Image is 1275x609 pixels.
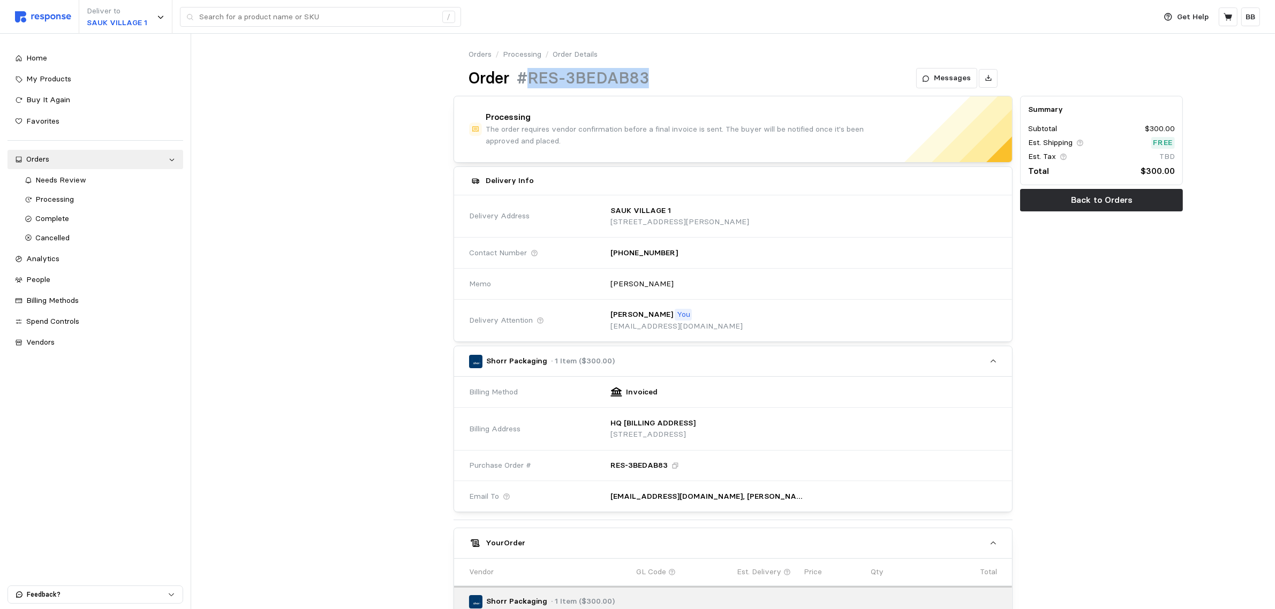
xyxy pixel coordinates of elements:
[1145,123,1175,135] p: $300.00
[1028,104,1175,115] h5: Summary
[1159,151,1175,163] p: TBD
[1241,7,1260,26] button: BB
[26,254,59,263] span: Analytics
[36,233,70,242] span: Cancelled
[7,150,183,169] a: Orders
[1246,11,1256,23] p: BB
[17,209,184,229] a: Complete
[26,275,50,284] span: People
[1071,193,1133,207] p: Back to Orders
[469,68,509,89] h1: Order
[7,49,183,68] a: Home
[469,247,527,259] span: Contact Number
[36,194,74,204] span: Processing
[7,70,183,89] a: My Products
[610,247,678,259] p: [PHONE_NUMBER]
[17,229,184,248] a: Cancelled
[980,566,997,578] p: Total
[454,377,1013,512] div: Shorr Packaging· 1 Item ($300.00)
[17,171,184,190] a: Needs Review
[7,270,183,290] a: People
[610,205,671,217] p: SAUK VILLAGE 1
[1028,151,1056,163] p: Est. Tax
[626,386,658,398] p: Invoiced
[1141,164,1175,178] p: $300.00
[1028,137,1073,149] p: Est. Shipping
[486,596,547,607] p: Shorr Packaging
[551,596,615,607] p: · 1 Item ($300.00)
[551,355,615,367] p: · 1 Item ($300.00)
[1020,189,1183,211] button: Back to Orders
[7,90,183,110] a: Buy It Again
[610,321,743,332] p: [EMAIL_ADDRESS][DOMAIN_NAME]
[677,309,690,321] p: You
[610,417,696,429] p: HQ [BILLING ADDRESS]
[916,68,977,88] button: Messages
[1153,137,1173,149] p: Free
[469,491,499,503] span: Email To
[36,214,70,223] span: Complete
[469,278,491,290] span: Memo
[1028,123,1057,135] p: Subtotal
[87,5,147,17] p: Deliver to
[15,11,71,22] img: svg%3e
[610,216,749,228] p: [STREET_ADDRESS][PERSON_NAME]
[454,528,1013,558] button: YourOrder
[1028,164,1049,178] p: Total
[636,566,666,578] p: GL Code
[610,278,674,290] p: [PERSON_NAME]
[7,312,183,331] a: Spend Controls
[7,333,183,352] a: Vendors
[26,53,47,63] span: Home
[871,566,884,578] p: Qty
[469,566,494,578] p: Vendor
[495,49,499,60] p: /
[26,154,164,165] div: Orders
[469,460,531,471] span: Purchase Order #
[26,337,55,347] span: Vendors
[26,295,79,305] span: Billing Methods
[486,355,547,367] p: Shorr Packaging
[442,11,455,24] div: /
[610,309,673,321] p: [PERSON_NAME]
[469,315,533,326] span: Delivery Attention
[545,49,549,60] p: /
[7,249,183,269] a: Analytics
[8,586,183,603] button: Feedback?
[486,537,525,549] h5: Your Order
[27,590,168,599] p: Feedback?
[26,116,59,126] span: Favorites
[26,95,70,104] span: Buy It Again
[517,68,649,89] h1: #RES-3BEDAB83
[737,566,781,578] p: Est. Delivery
[454,346,1013,376] button: Shorr Packaging· 1 Item ($300.00)
[469,423,520,435] span: Billing Address
[934,72,971,84] p: Messages
[486,175,534,186] h5: Delivery Info
[469,49,492,60] a: Orders
[469,386,518,398] span: Billing Method
[26,316,79,326] span: Spend Controls
[87,17,147,29] p: SAUK VILLAGE 1
[486,124,865,147] p: The order requires vendor confirmation before a final invoice is sent. The buyer will be notified...
[36,175,87,185] span: Needs Review
[17,190,184,209] a: Processing
[7,112,183,131] a: Favorites
[610,460,668,471] p: RES-3BEDAB83
[199,7,436,27] input: Search for a product name or SKU
[553,49,598,60] p: Order Details
[804,566,822,578] p: Price
[26,74,71,83] span: My Products
[610,491,804,503] p: [EMAIL_ADDRESS][DOMAIN_NAME], [PERSON_NAME][DOMAIN_NAME][EMAIL_ADDRESS][PERSON_NAME][PERSON_NAME]...
[469,210,530,222] span: Delivery Address
[486,111,531,124] h4: Processing
[1158,7,1216,27] button: Get Help
[503,49,541,60] a: Processing
[7,291,183,310] a: Billing Methods
[1178,11,1209,23] p: Get Help
[610,429,696,440] p: [STREET_ADDRESS]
